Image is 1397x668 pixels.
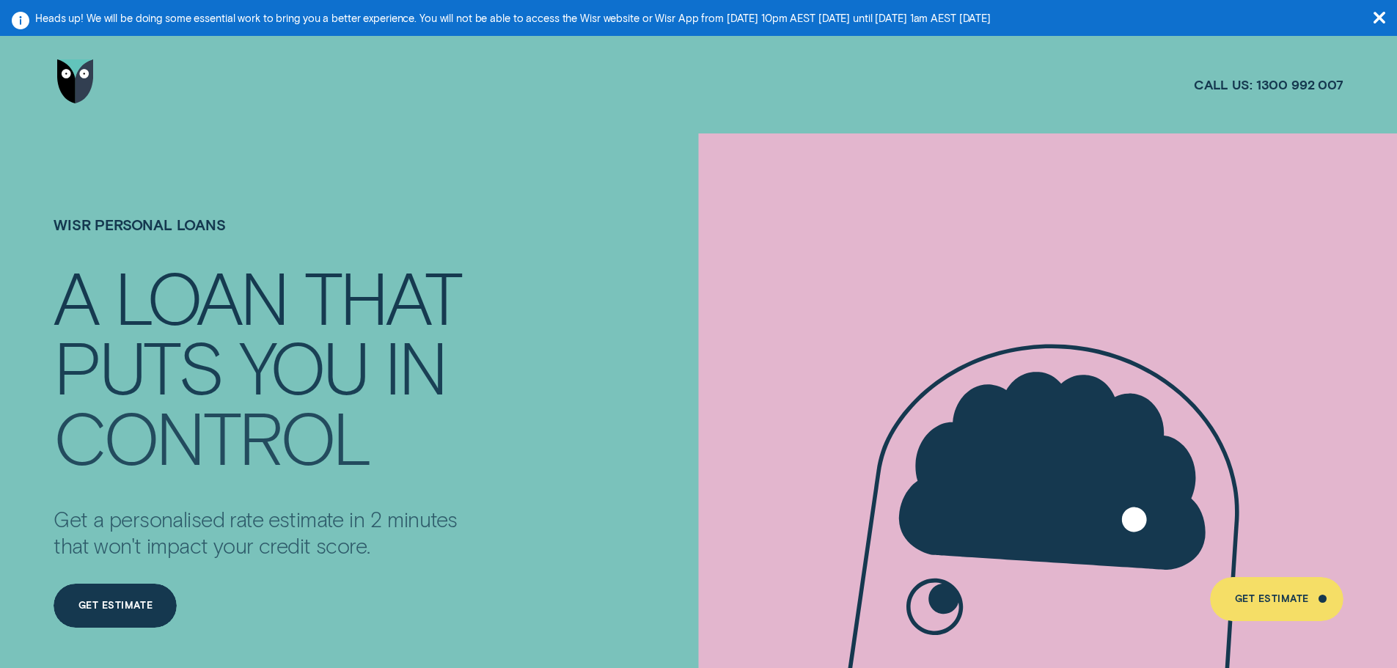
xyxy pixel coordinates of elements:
[54,216,477,261] h1: Wisr Personal Loans
[304,261,461,329] div: THAT
[1194,76,1343,93] a: Call us:1300 992 007
[239,331,367,399] div: YOU
[54,32,98,130] a: Go to home page
[1194,76,1253,93] span: Call us:
[114,261,287,329] div: LOAN
[384,331,446,399] div: IN
[54,261,98,329] div: A
[57,59,94,103] img: Wisr
[54,584,177,628] a: Get Estimate
[54,506,477,559] p: Get a personalised rate estimate in 2 minutes that won't impact your credit score.
[54,402,370,470] div: CONTROL
[54,261,477,466] h4: A LOAN THAT PUTS YOU IN CONTROL
[54,331,221,399] div: PUTS
[1256,76,1343,93] span: 1300 992 007
[1210,577,1343,621] a: Get Estimate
